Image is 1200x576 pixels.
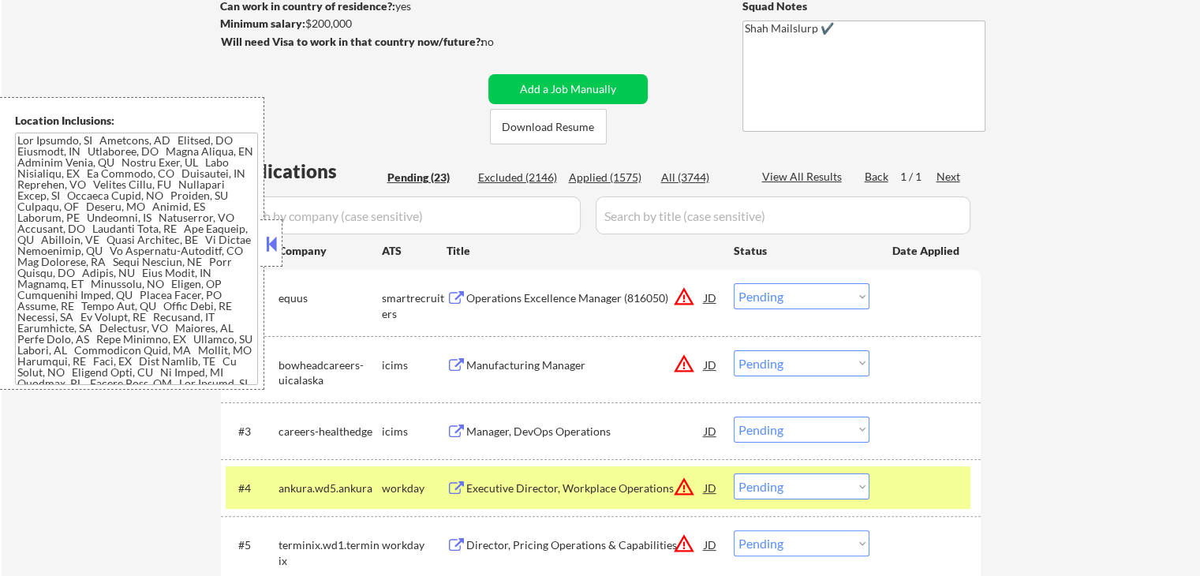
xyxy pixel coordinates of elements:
div: ATS [382,243,447,259]
div: bowheadcareers-uicalaska [279,357,382,388]
div: JD [703,530,719,559]
div: Title [447,243,719,259]
div: workday [382,537,447,553]
div: Back [865,169,890,185]
div: Location Inclusions: [15,113,258,129]
button: Download Resume [490,109,607,144]
strong: Will need Visa to work in that country now/future?: [221,35,484,48]
div: icims [382,424,447,439]
strong: Minimum salary: [220,17,305,30]
div: Operations Excellence Manager (816050) [466,290,705,306]
button: warning_amber [673,353,695,375]
div: #4 [238,481,266,496]
div: Director, Pricing Operations & Capabilities [466,537,705,553]
div: Executive Director, Workplace Operations [466,481,705,496]
div: ankura.wd5.ankura [279,481,382,496]
div: Next [936,169,962,185]
div: Pending (23) [387,170,466,185]
div: JD [703,350,719,379]
input: Search by company (case sensitive) [226,196,581,234]
div: Manufacturing Manager [466,357,705,373]
div: Excluded (2146) [478,170,557,185]
div: equus [279,290,382,306]
div: Company [279,243,382,259]
button: Add a Job Manually [488,74,648,104]
div: $200,000 [220,16,483,32]
div: Manager, DevOps Operations [466,424,705,439]
div: JD [703,417,719,445]
div: JD [703,473,719,502]
button: warning_amber [673,533,695,555]
div: Status [734,236,869,264]
div: Applied (1575) [569,170,648,185]
div: Applications [226,162,382,181]
button: warning_amber [673,476,695,498]
input: Search by title (case sensitive) [596,196,970,234]
div: #3 [238,424,266,439]
div: icims [382,357,447,373]
div: View All Results [762,169,847,185]
div: careers-healthedge [279,424,382,439]
div: smartrecruiters [382,290,447,321]
div: no [481,34,526,50]
div: 1 / 1 [900,169,936,185]
button: warning_amber [673,286,695,308]
div: JD [703,283,719,312]
div: workday [382,481,447,496]
div: Date Applied [892,243,962,259]
div: All (3744) [661,170,740,185]
div: #5 [238,537,266,553]
div: terminix.wd1.terminix [279,537,382,568]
